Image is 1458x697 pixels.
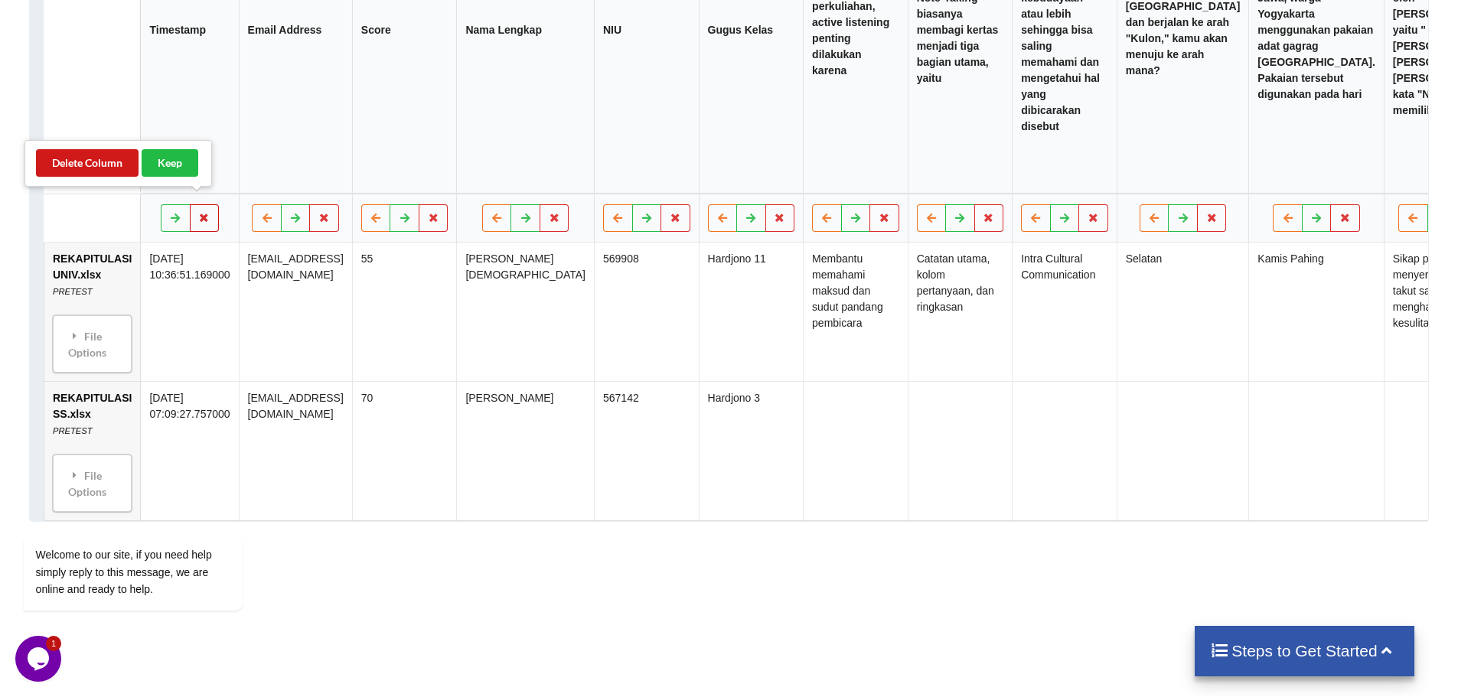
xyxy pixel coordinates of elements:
[908,243,1013,381] td: Catatan utama, kolom pertanyaan, dan ringkasan
[352,381,457,520] td: 70
[239,243,352,381] td: [EMAIL_ADDRESS][DOMAIN_NAME]
[15,396,291,628] iframe: chat widget
[53,287,93,296] i: PRETEST
[1013,243,1117,381] td: Intra Cultural Communication
[57,320,127,368] div: File Options
[44,243,140,381] td: REKAPITULASI UNIV.xlsx
[141,243,239,381] td: [DATE] 10:36:51.169000
[44,381,140,520] td: REKAPITULASI SS.xlsx
[803,243,908,381] td: Membantu memahami maksud dan sudut pandang pembicara
[141,381,239,520] td: [DATE] 07:09:27.757000
[594,381,699,520] td: 567142
[457,381,595,520] td: [PERSON_NAME]
[1249,243,1384,381] td: Kamis Pahing
[1210,641,1399,660] h4: Steps to Get Started
[352,243,457,381] td: 55
[15,636,64,682] iframe: chat widget
[239,381,352,520] td: [EMAIL_ADDRESS][DOMAIN_NAME]
[594,243,699,381] td: 569908
[457,243,595,381] td: [PERSON_NAME][DEMOGRAPHIC_DATA]
[699,243,804,381] td: Hardjono 11
[1117,243,1249,381] td: Selatan
[699,381,804,520] td: Hardjono 3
